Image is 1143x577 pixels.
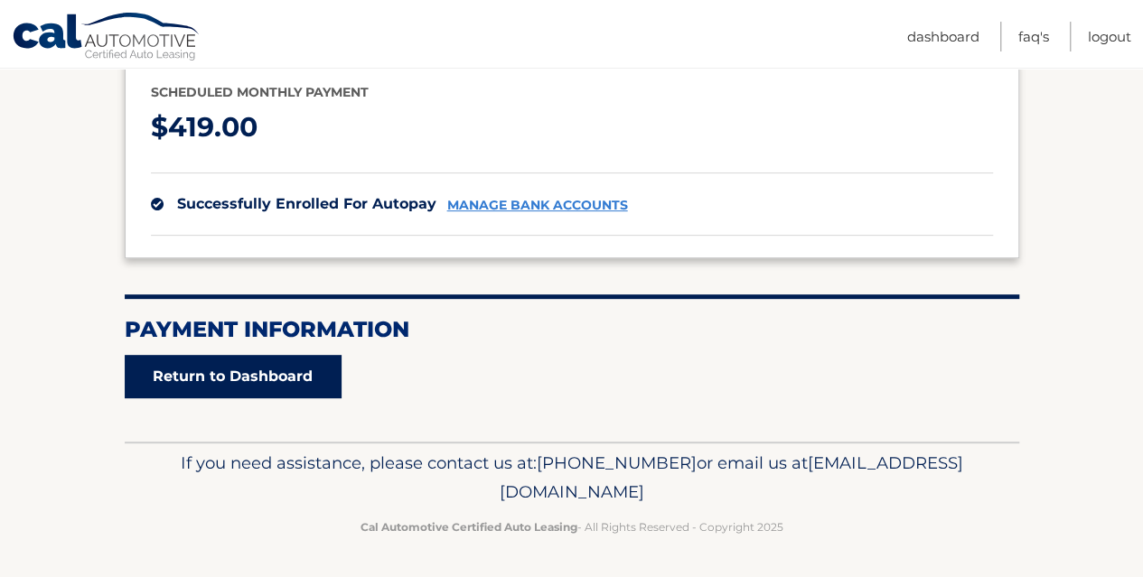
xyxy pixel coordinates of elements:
[12,12,201,64] a: Cal Automotive
[907,22,979,51] a: Dashboard
[151,198,164,210] img: check.svg
[151,104,993,152] p: $
[1018,22,1049,51] a: FAQ's
[151,81,993,104] p: Scheduled monthly payment
[125,316,1019,343] h2: Payment Information
[136,517,1007,536] p: - All Rights Reserved - Copyright 2025
[177,195,436,212] span: successfully enrolled for autopay
[537,452,697,473] span: [PHONE_NUMBER]
[168,110,258,144] span: 419.00
[361,520,577,534] strong: Cal Automotive Certified Auto Leasing
[447,198,628,213] a: manage bank accounts
[125,355,342,398] a: Return to Dashboard
[136,449,1007,507] p: If you need assistance, please contact us at: or email us at
[1088,22,1131,51] a: Logout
